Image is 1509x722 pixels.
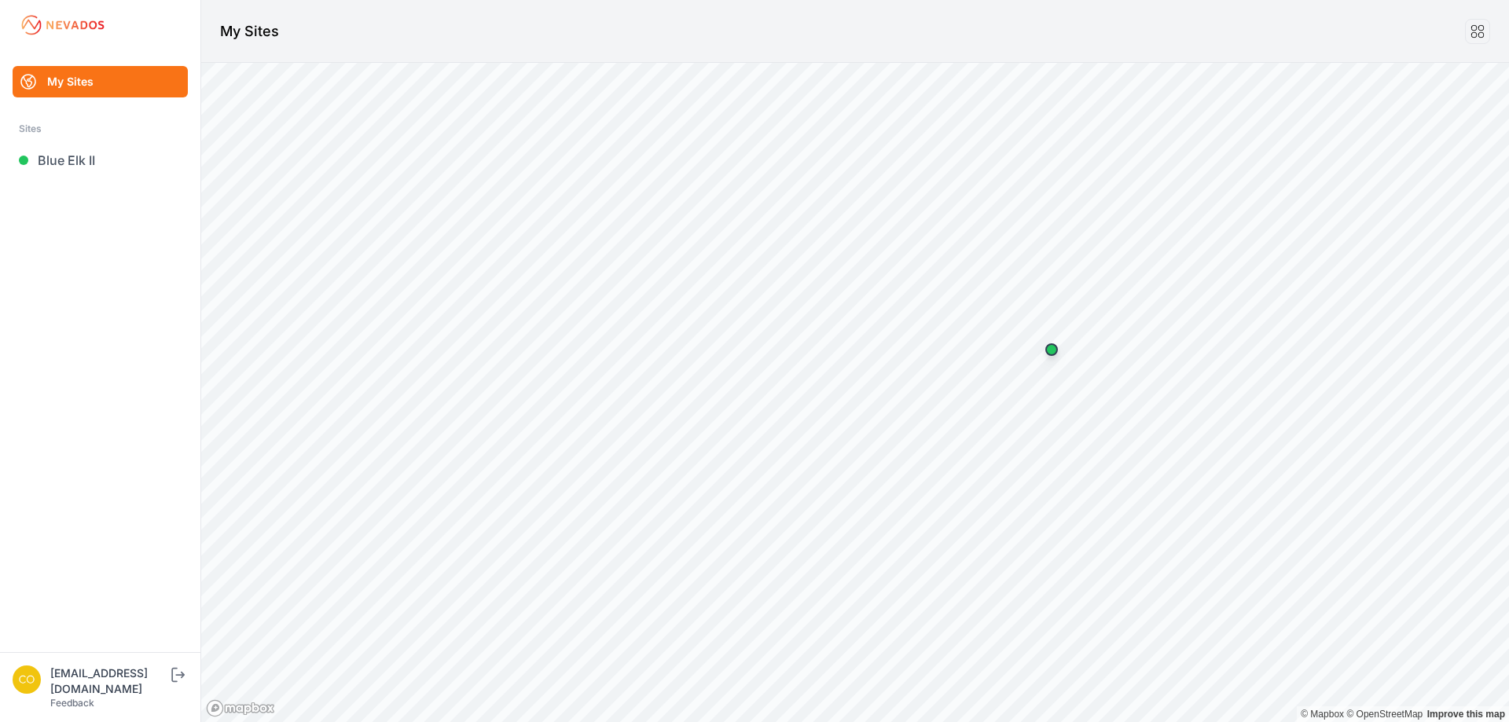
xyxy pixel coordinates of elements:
[13,665,41,694] img: controlroomoperator@invenergy.com
[1036,334,1067,365] div: Map marker
[201,63,1509,722] canvas: Map
[220,20,279,42] h1: My Sites
[13,66,188,97] a: My Sites
[50,665,168,697] div: [EMAIL_ADDRESS][DOMAIN_NAME]
[1346,709,1423,720] a: OpenStreetMap
[50,697,94,709] a: Feedback
[19,119,182,138] div: Sites
[1427,709,1505,720] a: Map feedback
[13,145,188,176] a: Blue Elk II
[1301,709,1344,720] a: Mapbox
[19,13,107,38] img: Nevados
[206,699,275,717] a: Mapbox logo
